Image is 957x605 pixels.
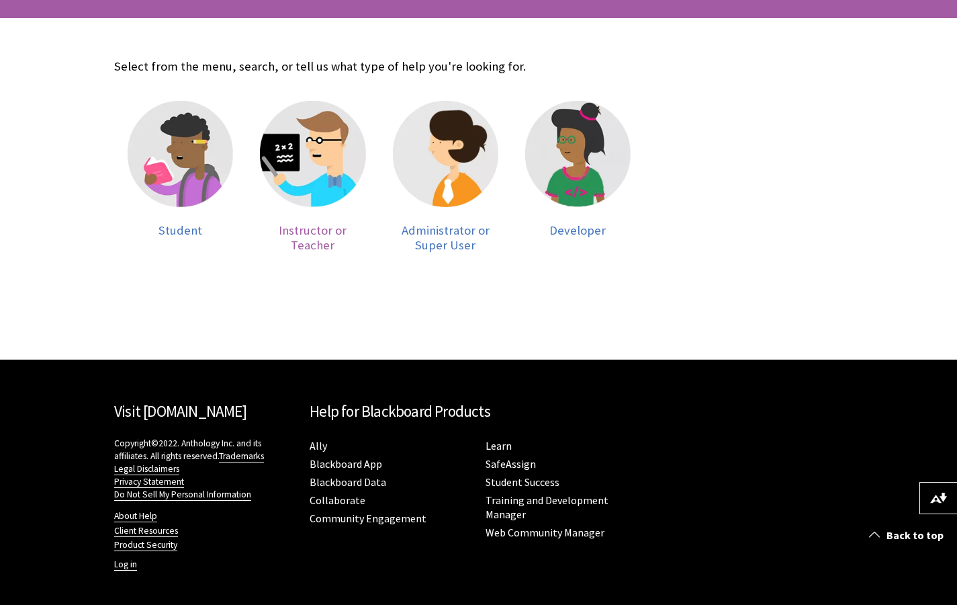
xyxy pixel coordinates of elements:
img: Student [128,101,233,206]
span: Administrator or Super User [402,223,490,253]
a: Student Success [486,475,559,489]
a: Trademarks [219,450,264,462]
a: Ally [310,439,327,453]
span: Student [158,223,202,238]
a: Collaborate [310,493,365,508]
a: About Help [114,510,157,522]
a: Visit [DOMAIN_NAME] [114,401,246,421]
a: Instructor Instructor or Teacher [260,101,365,252]
a: Learn [486,439,512,453]
a: Log in [114,559,137,571]
a: SafeAssign [486,457,536,471]
a: Web Community Manager [486,526,604,540]
a: Administrator Administrator or Super User [393,101,498,252]
a: Community Engagement [310,512,426,526]
a: Blackboard Data [310,475,386,489]
a: Blackboard App [310,457,382,471]
a: Client Resources [114,525,178,537]
a: Training and Development Manager [486,493,608,522]
a: Legal Disclaimers [114,463,179,475]
a: Product Security [114,539,177,551]
a: Back to top [859,523,957,548]
span: Instructor or Teacher [279,223,347,253]
p: Select from the menu, search, or tell us what type of help you're looking for. [114,58,644,75]
span: Developer [549,223,606,238]
a: Privacy Statement [114,476,184,488]
a: Student Student [128,101,233,252]
a: Do Not Sell My Personal Information [114,489,251,501]
a: Developer [525,101,631,252]
p: Copyright©2022. Anthology Inc. and its affiliates. All rights reserved. [114,437,296,501]
img: Administrator [393,101,498,206]
h2: Help for Blackboard Products [310,400,647,424]
img: Instructor [260,101,365,206]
